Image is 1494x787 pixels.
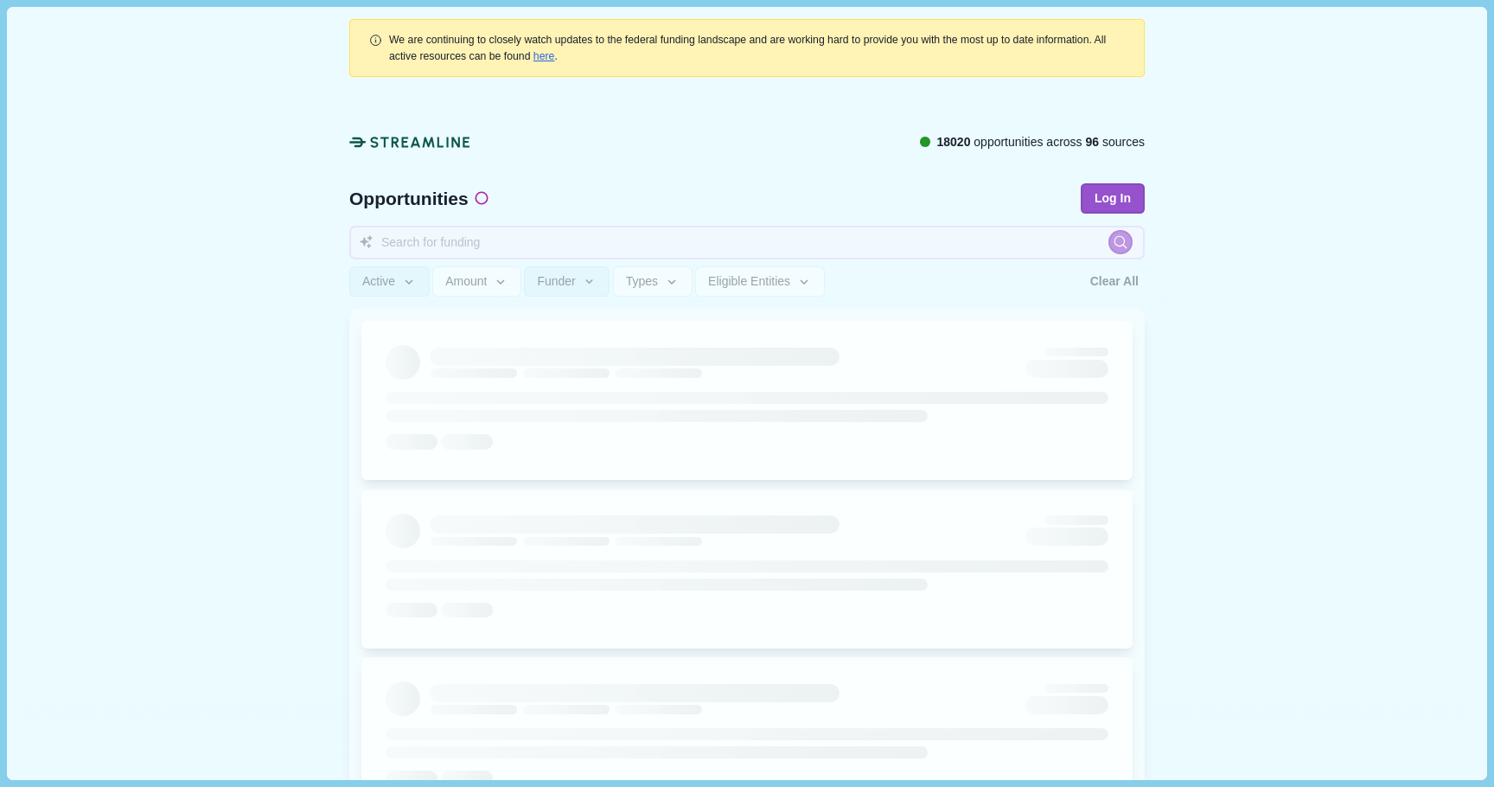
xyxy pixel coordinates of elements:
[389,32,1126,64] div: .
[349,226,1145,259] input: Search for funding
[626,274,658,289] span: Types
[936,133,1145,151] span: opportunities across sources
[445,274,487,289] span: Amount
[524,266,610,297] button: Funder
[695,266,824,297] button: Eligible Entities
[533,50,555,62] a: here
[1081,183,1145,214] button: Log In
[1084,266,1145,297] button: Clear All
[537,274,575,289] span: Funder
[349,189,469,208] span: Opportunities
[389,34,1106,61] span: We are continuing to closely watch updates to the federal funding landscape and are working hard ...
[349,266,430,297] button: Active
[1086,135,1100,149] span: 96
[613,266,693,297] button: Types
[362,274,395,289] span: Active
[708,274,790,289] span: Eligible Entities
[936,135,970,149] span: 18020
[432,266,521,297] button: Amount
